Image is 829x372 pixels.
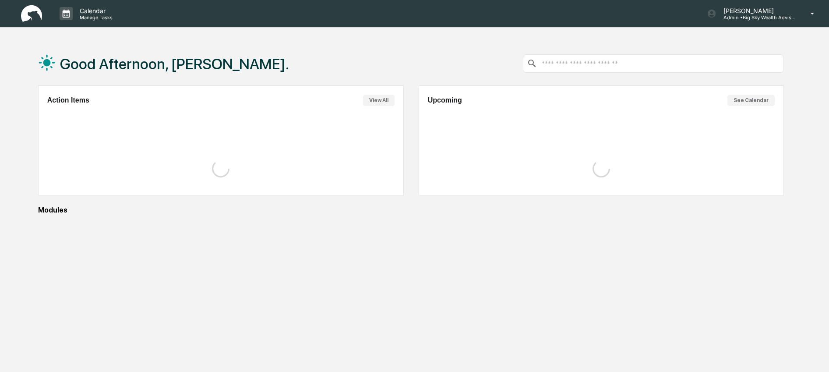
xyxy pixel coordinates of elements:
[363,95,395,106] button: View All
[716,14,798,21] p: Admin • Big Sky Wealth Advisors
[73,7,117,14] p: Calendar
[716,7,798,14] p: [PERSON_NAME]
[38,206,784,214] div: Modules
[47,96,89,104] h2: Action Items
[60,55,289,73] h1: Good Afternoon, [PERSON_NAME].
[73,14,117,21] p: Manage Tasks
[428,96,462,104] h2: Upcoming
[21,5,42,22] img: logo
[727,95,775,106] button: See Calendar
